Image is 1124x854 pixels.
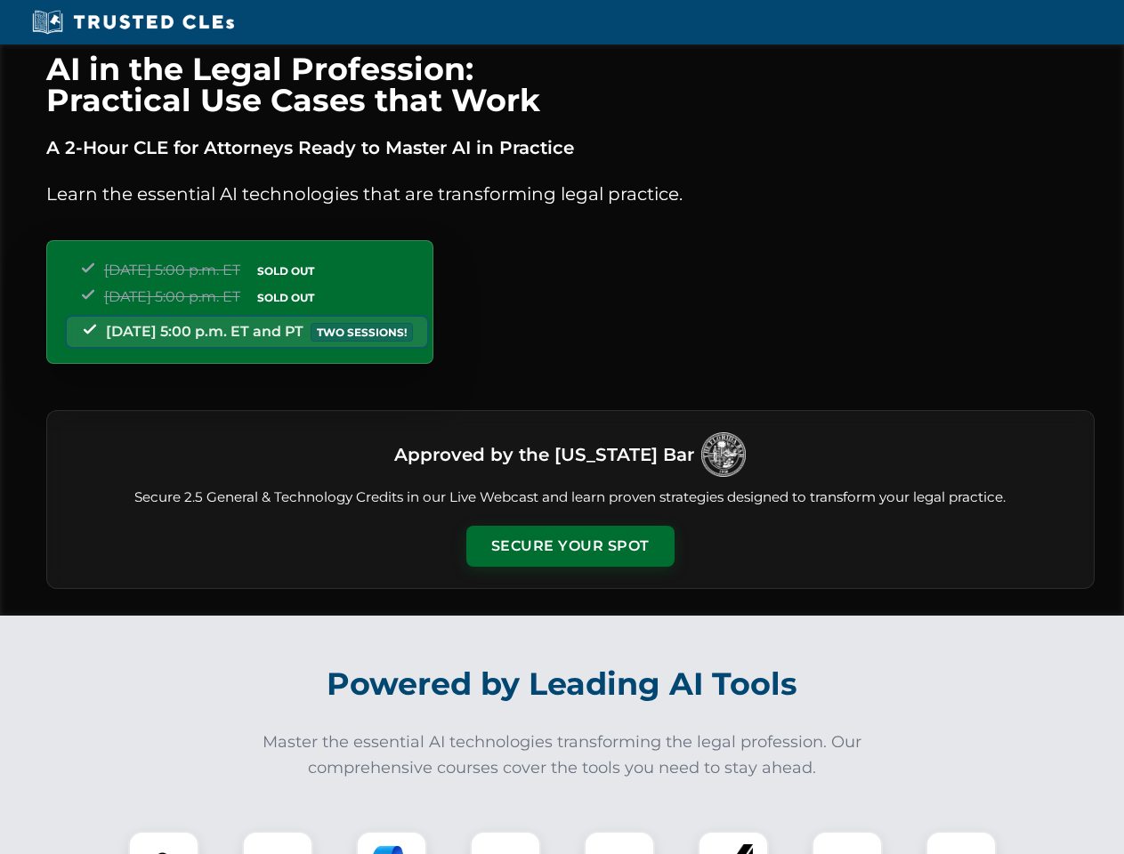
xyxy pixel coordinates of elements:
span: [DATE] 5:00 p.m. ET [104,262,240,278]
p: Learn the essential AI technologies that are transforming legal practice. [46,180,1095,208]
span: SOLD OUT [251,262,320,280]
img: Trusted CLEs [27,9,239,36]
span: [DATE] 5:00 p.m. ET [104,288,240,305]
h3: Approved by the [US_STATE] Bar [394,439,694,471]
p: A 2-Hour CLE for Attorneys Ready to Master AI in Practice [46,133,1095,162]
h1: AI in the Legal Profession: Practical Use Cases that Work [46,53,1095,116]
p: Master the essential AI technologies transforming the legal profession. Our comprehensive courses... [251,729,874,781]
h2: Powered by Leading AI Tools [69,653,1055,715]
p: Secure 2.5 General & Technology Credits in our Live Webcast and learn proven strategies designed ... [69,487,1072,508]
span: SOLD OUT [251,288,320,307]
img: Logo [701,432,746,477]
button: Secure Your Spot [466,526,675,567]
